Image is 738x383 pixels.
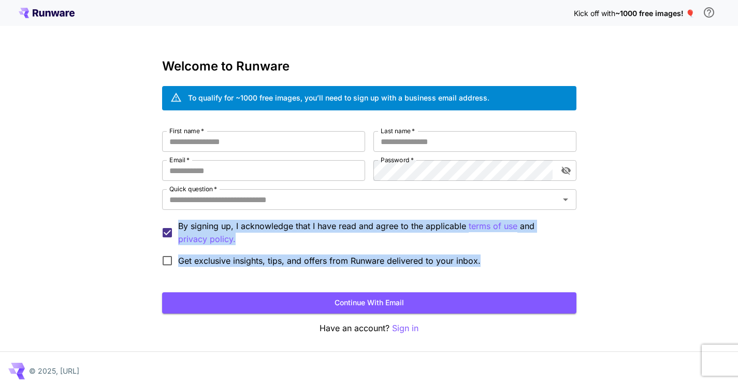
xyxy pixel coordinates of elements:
div: To qualify for ~1000 free images, you’ll need to sign up with a business email address. [188,92,489,103]
p: privacy policy. [178,233,236,246]
label: Last name [381,126,415,135]
span: Kick off with [574,9,615,18]
button: toggle password visibility [557,161,575,180]
label: First name [169,126,204,135]
p: Have an account? [162,322,576,335]
span: ~1000 free images! 🎈 [615,9,694,18]
p: © 2025, [URL] [29,365,79,376]
button: By signing up, I acknowledge that I have read and agree to the applicable and privacy policy. [469,220,517,233]
button: Sign in [392,322,418,335]
p: terms of use [469,220,517,233]
span: Get exclusive insights, tips, and offers from Runware delivered to your inbox. [178,254,481,267]
p: By signing up, I acknowledge that I have read and agree to the applicable and [178,220,568,246]
button: Continue with email [162,292,576,314]
button: By signing up, I acknowledge that I have read and agree to the applicable terms of use and [178,233,236,246]
h3: Welcome to Runware [162,59,576,74]
button: In order to qualify for free credit, you need to sign up with a business email address and click ... [699,2,719,23]
label: Email [169,155,190,164]
label: Quick question [169,185,217,193]
button: Open [558,192,573,207]
label: Password [381,155,414,164]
